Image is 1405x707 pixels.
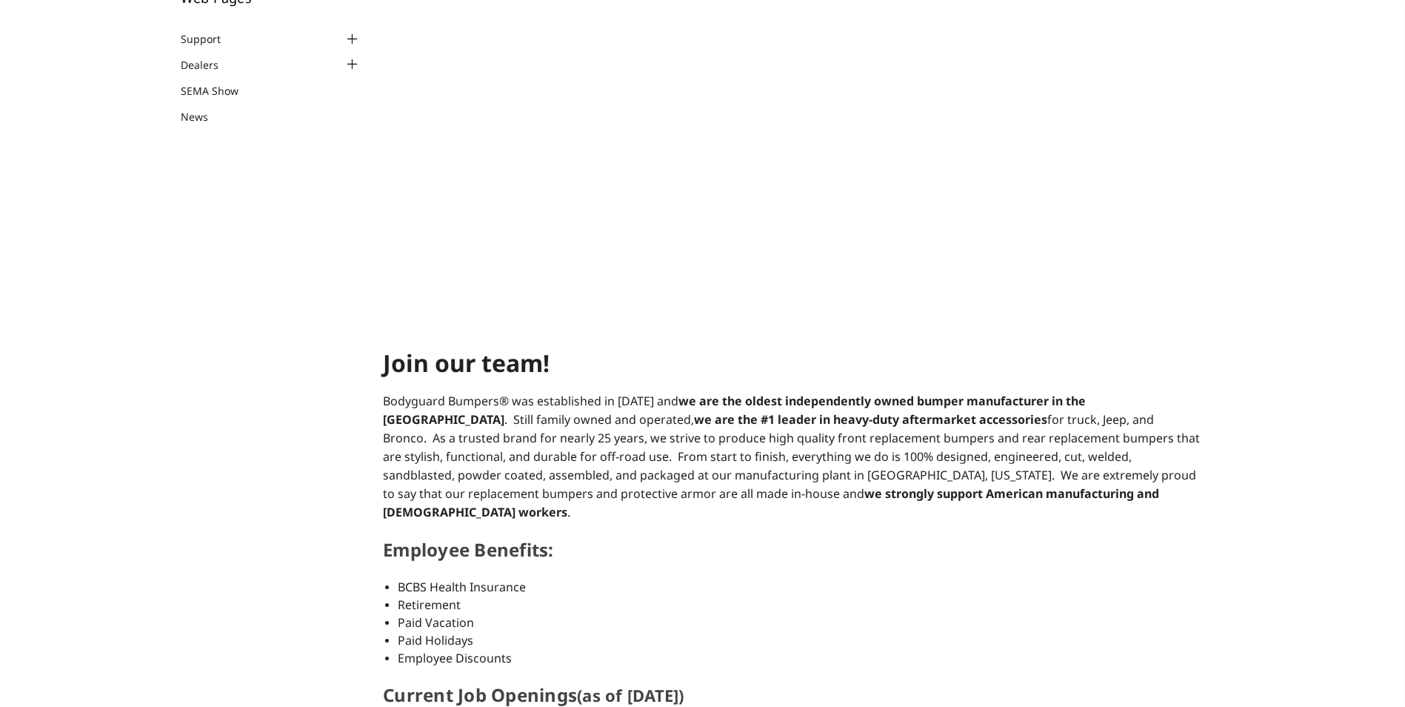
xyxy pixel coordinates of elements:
[383,393,1086,428] strong: we are the oldest independently owned bumper manufacturer in the [GEOGRAPHIC_DATA]
[398,650,512,666] span: Employee Discounts
[383,683,577,707] span: Current Job Openings
[398,632,473,648] span: Paid Holidays
[383,347,550,379] strong: Join our team!
[398,579,526,595] span: BCBS Health Insurance
[694,411,1047,428] strong: we are the #1 leader in heavy-duty aftermarket accessories
[383,485,1159,520] strong: we strongly support American manufacturing and [DEMOGRAPHIC_DATA] workers
[181,31,239,47] a: Support
[383,684,684,706] strong: (as of [DATE])
[1331,636,1405,707] iframe: Chat Widget
[383,393,1200,520] span: Bodyguard Bumpers® was established in [DATE] and . Still family owned and operated, for truck, Je...
[181,109,227,125] a: News
[383,537,554,562] strong: Employee Benefits:
[181,57,237,73] a: Dealers
[398,614,474,631] span: Paid Vacation
[181,83,257,99] a: SEMA Show
[398,597,461,613] span: Retirement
